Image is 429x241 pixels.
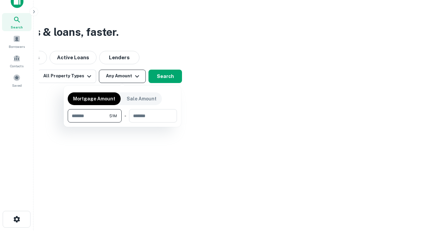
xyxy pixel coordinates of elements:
[109,113,117,119] span: $1M
[73,95,115,102] p: Mortgage Amount
[127,95,157,102] p: Sale Amount
[395,187,429,220] iframe: Chat Widget
[124,109,126,123] div: -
